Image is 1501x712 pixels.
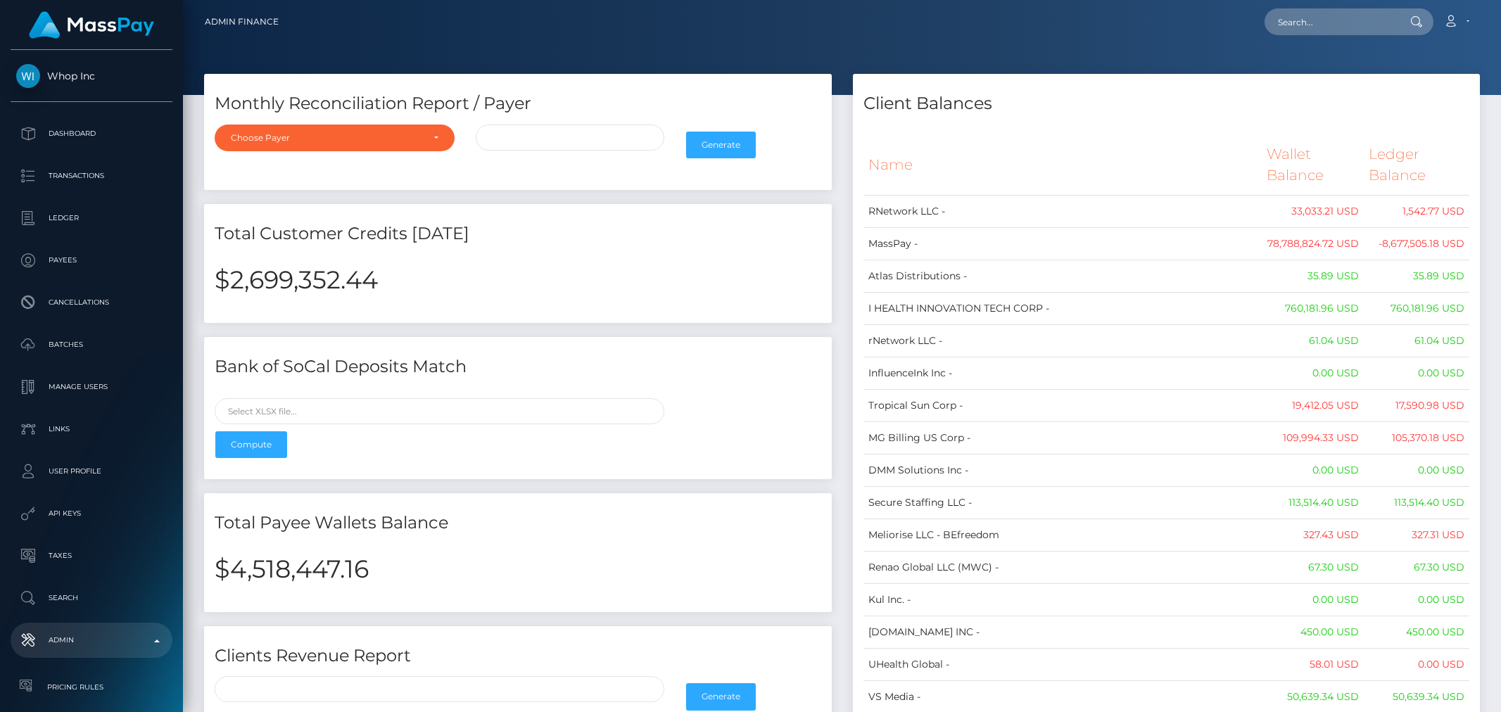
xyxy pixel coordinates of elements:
td: MG Billing US Corp - [863,421,1262,454]
td: 58.01 USD [1262,648,1364,680]
td: rNetwork LLC - [863,324,1262,357]
a: User Profile [11,454,172,489]
a: Pricing Rules [11,672,172,702]
p: Taxes [16,545,167,566]
span: Whop Inc [11,70,172,82]
td: 67.30 USD [1262,551,1364,583]
input: Select XLSX file... [215,398,664,424]
td: 0.00 USD [1262,454,1364,486]
td: UHealth Global - [863,648,1262,680]
td: InfluenceInk Inc - [863,357,1262,389]
td: 113,514.40 USD [1364,486,1469,519]
td: 105,370.18 USD [1364,421,1469,454]
button: Choose Payer [215,125,455,151]
a: Links [11,412,172,447]
button: Generate [686,132,756,158]
p: Links [16,419,167,440]
td: 33,033.21 USD [1262,195,1364,227]
div: Choose Payer [231,132,422,144]
p: Batches [16,334,167,355]
td: 35.89 USD [1364,260,1469,292]
td: 327.31 USD [1364,519,1469,551]
a: Cancellations [11,285,172,320]
h4: Clients Revenue Report [215,644,821,668]
td: Secure Staffing LLC - [863,486,1262,519]
td: 17,590.98 USD [1364,389,1469,421]
td: Renao Global LLC (MWC) - [863,551,1262,583]
td: I HEALTH INNOVATION TECH CORP - [863,292,1262,324]
p: Payees [16,250,167,271]
img: Whop Inc [16,64,40,88]
td: 327.43 USD [1262,519,1364,551]
td: 760,181.96 USD [1364,292,1469,324]
a: Batches [11,327,172,362]
p: API Keys [16,503,167,524]
a: Taxes [11,538,172,573]
td: [DOMAIN_NAME] INC - [863,616,1262,648]
a: Admin [11,623,172,658]
a: Search [11,580,172,616]
td: RNetwork LLC - [863,195,1262,227]
p: Search [16,587,167,609]
td: 0.00 USD [1364,357,1469,389]
a: Admin Finance [205,7,279,37]
td: 450.00 USD [1262,616,1364,648]
td: 1,542.77 USD [1364,195,1469,227]
h4: Client Balances [863,91,1470,116]
input: Search... [1265,8,1397,35]
p: Cancellations [16,292,167,313]
p: Dashboard [16,123,167,144]
td: 61.04 USD [1262,324,1364,357]
th: Name [863,135,1262,195]
a: API Keys [11,496,172,531]
td: 113,514.40 USD [1262,486,1364,519]
button: Generate [686,683,756,710]
th: Ledger Balance [1364,135,1469,195]
h4: Total Payee Wallets Balance [215,511,821,535]
td: DMM Solutions Inc - [863,454,1262,486]
a: Manage Users [11,369,172,405]
td: 67.30 USD [1364,551,1469,583]
a: Payees [11,243,172,278]
p: Manage Users [16,376,167,398]
h4: Monthly Reconciliation Report / Payer [215,91,821,116]
a: Dashboard [11,116,172,151]
h4: Total Customer Credits [DATE] [215,222,821,246]
h4: Bank of SoCal Deposits Match [215,355,821,379]
p: Ledger [16,208,167,229]
p: Admin [16,630,167,651]
td: -8,677,505.18 USD [1364,227,1469,260]
td: 0.00 USD [1262,357,1364,389]
h2: $4,518,447.16 [215,554,821,584]
h2: $2,699,352.44 [215,265,821,295]
span: Pricing Rules [16,679,167,695]
td: 0.00 USD [1262,583,1364,616]
td: Kul Inc. - [863,583,1262,616]
th: Wallet Balance [1262,135,1364,195]
td: 61.04 USD [1364,324,1469,357]
td: Atlas Distributions - [863,260,1262,292]
a: Transactions [11,158,172,193]
td: 35.89 USD [1262,260,1364,292]
td: 19,412.05 USD [1262,389,1364,421]
td: 0.00 USD [1364,583,1469,616]
td: Tropical Sun Corp - [863,389,1262,421]
td: 0.00 USD [1364,454,1469,486]
img: MassPay Logo [29,11,154,39]
td: 78,788,824.72 USD [1262,227,1364,260]
td: 0.00 USD [1364,648,1469,680]
p: Transactions [16,165,167,186]
p: User Profile [16,461,167,482]
td: MassPay - [863,227,1262,260]
td: 450.00 USD [1364,616,1469,648]
a: Ledger [11,201,172,236]
td: Meliorise LLC - BEfreedom [863,519,1262,551]
button: Compute [215,431,287,458]
td: 109,994.33 USD [1262,421,1364,454]
td: 760,181.96 USD [1262,292,1364,324]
